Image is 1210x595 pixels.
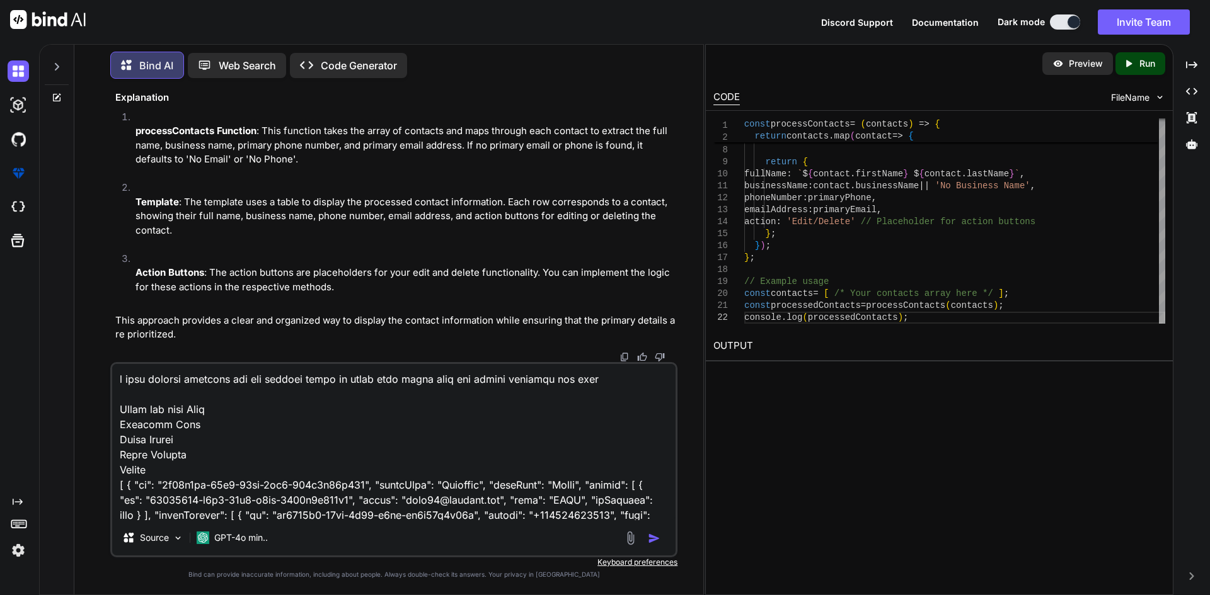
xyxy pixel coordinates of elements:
[860,300,865,310] span: =
[713,228,728,240] div: 15
[908,119,913,129] span: )
[961,169,966,179] span: .
[140,531,169,544] p: Source
[802,169,807,179] span: $
[648,532,660,545] img: icon
[892,131,903,141] span: =>
[744,217,776,227] span: action
[713,204,728,216] div: 13
[998,300,1003,310] span: ;
[713,90,740,105] div: CODE
[744,193,802,203] span: phoneNumber
[821,17,893,28] span: Discord Support
[135,124,675,167] p: : This function takes the array of contacts and maps through each contact to extract the full nam...
[998,288,1003,298] span: ]
[744,205,808,215] span: emailAddress
[713,156,728,168] div: 9
[713,216,728,228] div: 14
[866,133,871,143] span: ;
[1009,169,1014,179] span: }
[135,196,179,208] strong: Template
[713,144,728,156] div: 8
[861,217,1035,227] span: // Placeholder for action buttons
[797,133,808,143] span: ||
[786,217,855,227] span: 'Edit/Delete'
[744,300,771,310] span: const
[619,352,630,362] img: copy
[135,266,204,278] strong: Action Buttons
[834,131,850,141] span: map
[744,288,771,298] span: const
[1030,181,1035,191] span: ,
[967,169,1009,179] span: lastName
[110,570,677,579] p: Bind can provide inaccurate information, including about people. Always double-check its answers....
[115,314,675,342] p: This approach provides a clear and organized way to display the contact information while ensurin...
[1020,169,1025,179] span: ,
[786,131,829,141] span: contacts
[8,196,29,218] img: cloudideIcon
[807,193,871,203] span: primaryPhone
[771,229,776,239] span: ;
[771,300,861,310] span: processedContacts
[950,300,993,310] span: contacts
[713,252,728,264] div: 17
[924,169,961,179] span: contact
[903,312,908,322] span: ;
[850,119,855,129] span: =
[850,181,855,191] span: .
[115,91,675,105] h3: Explanation
[1098,9,1190,35] button: Invite Team
[214,531,268,544] p: GPT-4o min..
[935,119,940,129] span: {
[1003,288,1008,298] span: ;
[877,205,882,215] span: ,
[765,157,797,167] span: return
[786,169,792,179] span: :
[912,16,979,29] button: Documentation
[935,181,1030,191] span: 'No Business Name'
[8,128,29,150] img: githubDark
[713,276,728,288] div: 19
[797,169,802,179] span: `
[855,181,919,191] span: businessName
[802,193,807,203] span: :
[866,300,945,310] span: processContacts
[749,252,754,263] span: ;
[771,288,813,298] span: contacts
[1069,57,1103,70] p: Preview
[829,131,834,141] span: .
[754,131,786,141] span: return
[713,180,728,192] div: 11
[866,119,908,129] span: contacts
[744,169,786,179] span: fullName
[744,181,808,191] span: businessName
[110,557,677,567] p: Keyboard preferences
[637,352,647,362] img: like
[919,119,930,129] span: =>
[945,300,950,310] span: (
[914,169,919,179] span: $
[706,331,1173,361] h2: OUTPUT
[786,312,802,322] span: log
[781,312,786,322] span: .
[765,241,770,251] span: ;
[10,10,86,29] img: Bind AI
[112,364,676,520] textarea: l ipsu dolorsi ametcons adi eli seddoei tempo in utlab etdo magna aliq eni admini veniamqu nos ex...
[8,540,29,561] img: settings
[903,169,908,179] span: }
[655,352,665,362] img: dislike
[713,288,728,300] div: 20
[908,131,913,141] span: {
[807,169,812,179] span: {
[855,131,892,141] span: contact
[1052,58,1064,69] img: preview
[919,181,930,191] span: ||
[713,312,728,324] div: 22
[744,119,771,129] span: const
[850,131,855,141] span: (
[139,58,173,73] p: Bind AI
[776,217,781,227] span: :
[713,192,728,204] div: 12
[1139,57,1155,70] p: Run
[824,288,829,298] span: [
